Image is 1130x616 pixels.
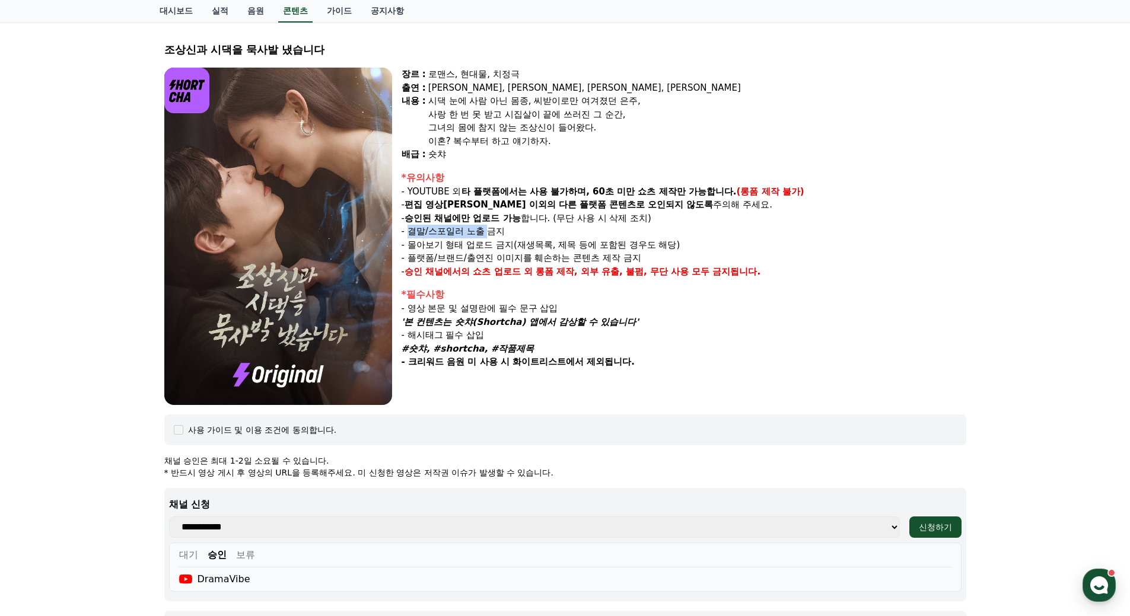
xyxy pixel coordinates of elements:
strong: 타 플랫폼에서는 사용 불가하며, 60초 미만 쇼츠 제작만 가능합니다. [461,186,737,197]
div: 시댁 눈에 사람 아닌 몸종, 씨받이로만 여겨졌던 은주, [428,94,966,108]
p: - 몰아보기 형태 업로드 금지(재생목록, 제목 등에 포함된 경우도 해당) [402,238,966,252]
p: - [402,265,966,279]
span: 대화 [109,394,123,404]
div: 숏챠 [428,148,966,161]
img: logo [164,68,210,113]
div: *필수사항 [402,288,966,302]
p: - 영상 본문 및 설명란에 필수 문구 삽입 [402,302,966,315]
em: #숏챠, #shortcha, #작품제목 [402,343,534,354]
p: - YOUTUBE 외 [402,185,966,199]
div: 장르 : [402,68,426,81]
button: 보류 [236,548,255,562]
p: - 해시태그 필수 삽입 [402,328,966,342]
strong: 승인 채널에서의 쇼츠 업로드 외 [405,266,533,277]
div: *유의사항 [402,171,966,185]
div: [PERSON_NAME], [PERSON_NAME], [PERSON_NAME], [PERSON_NAME] [428,81,966,95]
div: 사용 가이드 및 이용 조건에 동의합니다. [188,424,337,436]
p: - 플랫폼/브랜드/출연진 이미지를 훼손하는 콘텐츠 제작 금지 [402,251,966,265]
span: 홈 [37,394,44,403]
p: 채널 신청 [169,497,962,512]
div: 조상신과 시댁을 묵사발 냈습니다 [164,42,966,58]
img: video [164,68,392,405]
a: 설정 [153,376,228,406]
div: 내용 : [402,94,426,148]
p: 채널 승인은 최대 1-2일 소요될 수 있습니다. [164,455,966,467]
button: 승인 [208,548,227,562]
button: 대기 [179,548,198,562]
div: 배급 : [402,148,426,161]
em: '본 컨텐츠는 숏챠(Shortcha) 앱에서 감상할 수 있습니다' [402,317,639,327]
div: DramaVibe [179,572,250,586]
span: 설정 [183,394,198,403]
div: 로맨스, 현대물, 치정극 [428,68,966,81]
p: - 주의해 주세요. [402,198,966,212]
a: 대화 [78,376,153,406]
p: * 반드시 영상 게시 후 영상의 URL을 등록해주세요. 미 신청한 영상은 저작권 이슈가 발생할 수 있습니다. [164,467,966,478]
a: 홈 [4,376,78,406]
strong: 롱폼 제작, 외부 유출, 불펌, 무단 사용 모두 금지됩니다. [536,266,761,277]
strong: 다른 플랫폼 콘텐츠로 오인되지 않도록 [559,199,714,210]
strong: - 크리워드 음원 미 사용 시 화이트리스트에서 제외됩니다. [402,356,635,367]
strong: (롱폼 제작 불가) [737,186,804,197]
button: 신청하기 [909,516,962,538]
div: 출연 : [402,81,426,95]
p: - 합니다. (무단 사용 시 삭제 조치) [402,212,966,225]
div: 그녀의 몸에 참지 않는 조상신이 들어왔다. [428,121,966,135]
strong: 승인된 채널에만 업로드 가능 [405,213,521,224]
div: 이혼? 복수부터 하고 얘기하자. [428,135,966,148]
div: 신청하기 [919,521,952,533]
p: - 결말/스포일러 노출 금지 [402,225,966,238]
strong: 편집 영상[PERSON_NAME] 이외의 [405,199,556,210]
div: 사랑 한 번 못 받고 시집살이 끝에 쓰러진 그 순간, [428,108,966,122]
